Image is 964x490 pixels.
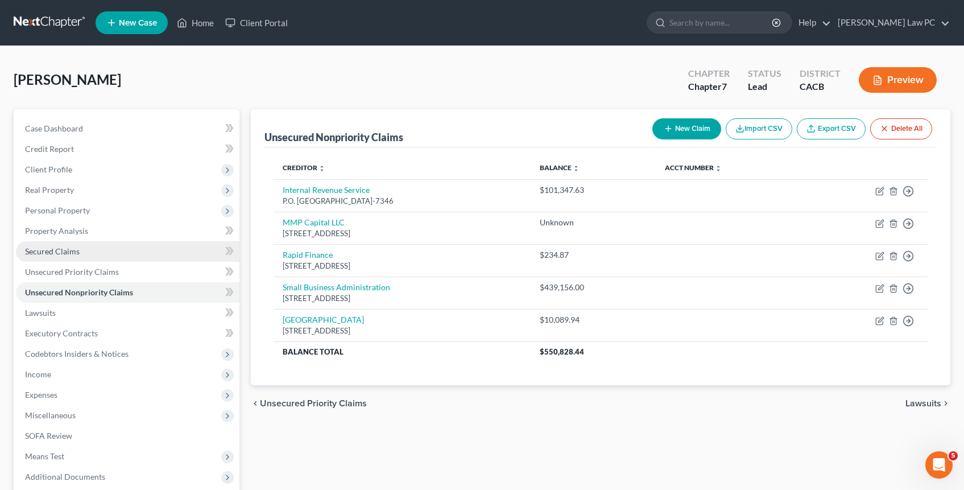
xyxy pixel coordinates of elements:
[25,287,133,297] span: Unsecured Nonpriority Claims
[941,399,950,408] i: chevron_right
[726,118,792,139] button: Import CSV
[283,326,522,336] div: [STREET_ADDRESS]
[748,80,781,93] div: Lead
[688,80,730,93] div: Chapter
[859,67,937,93] button: Preview
[540,163,580,172] a: Balance unfold_more
[25,349,129,359] span: Codebtors Insiders & Notices
[25,451,64,461] span: Means Test
[25,185,74,195] span: Real Property
[25,472,105,481] span: Additional Documents
[540,347,584,356] span: $550,828.44
[665,163,722,172] a: Acct Number unfold_more
[283,163,325,172] a: Creditor unfold_more
[540,184,646,196] div: $101,347.63
[652,118,721,139] button: New Claim
[949,451,958,460] span: 5
[283,196,522,207] div: P.O. [GEOGRAPHIC_DATA]-7346
[283,293,522,304] div: [STREET_ADDRESS]
[283,282,390,292] a: Small Business Administration
[25,226,88,236] span: Property Analysis
[540,314,646,326] div: $10,089.94
[905,399,941,408] span: Lawsuits
[800,67,841,80] div: District
[264,130,403,144] div: Unsecured Nonpriority Claims
[16,262,239,282] a: Unsecured Priority Claims
[251,399,260,408] i: chevron_left
[25,246,80,256] span: Secured Claims
[25,205,90,215] span: Personal Property
[283,315,364,324] a: [GEOGRAPHIC_DATA]
[722,81,727,92] span: 7
[715,165,722,172] i: unfold_more
[16,221,239,241] a: Property Analysis
[220,13,293,33] a: Client Portal
[171,13,220,33] a: Home
[25,308,56,318] span: Lawsuits
[793,13,831,33] a: Help
[540,282,646,293] div: $439,156.00
[25,390,57,400] span: Expenses
[25,410,76,420] span: Miscellaneous
[16,303,239,323] a: Lawsuits
[832,13,950,33] a: [PERSON_NAME] Law PC
[25,144,74,154] span: Credit Report
[797,118,866,139] a: Export CSV
[25,431,72,440] span: SOFA Review
[573,165,580,172] i: unfold_more
[540,217,646,228] div: Unknown
[25,164,72,174] span: Client Profile
[16,118,239,139] a: Case Dashboard
[800,80,841,93] div: CACB
[260,399,367,408] span: Unsecured Priority Claims
[688,67,730,80] div: Chapter
[283,250,333,260] a: Rapid Finance
[905,399,950,408] button: Lawsuits chevron_right
[14,71,121,88] span: [PERSON_NAME]
[318,165,325,172] i: unfold_more
[669,12,773,33] input: Search by name...
[25,123,83,133] span: Case Dashboard
[16,139,239,159] a: Credit Report
[274,341,531,362] th: Balance Total
[283,228,522,239] div: [STREET_ADDRESS]
[25,267,119,277] span: Unsecured Priority Claims
[25,369,51,379] span: Income
[870,118,932,139] button: Delete All
[16,241,239,262] a: Secured Claims
[25,328,98,338] span: Executory Contracts
[925,451,953,479] iframe: Intercom live chat
[283,261,522,271] div: [STREET_ADDRESS]
[119,19,157,27] span: New Case
[748,67,781,80] div: Status
[251,399,367,408] button: chevron_left Unsecured Priority Claims
[283,217,345,227] a: MMP Capital LLC
[16,426,239,446] a: SOFA Review
[540,249,646,261] div: $234.87
[16,323,239,344] a: Executory Contracts
[283,185,370,195] a: Internal Revenue Service
[16,282,239,303] a: Unsecured Nonpriority Claims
